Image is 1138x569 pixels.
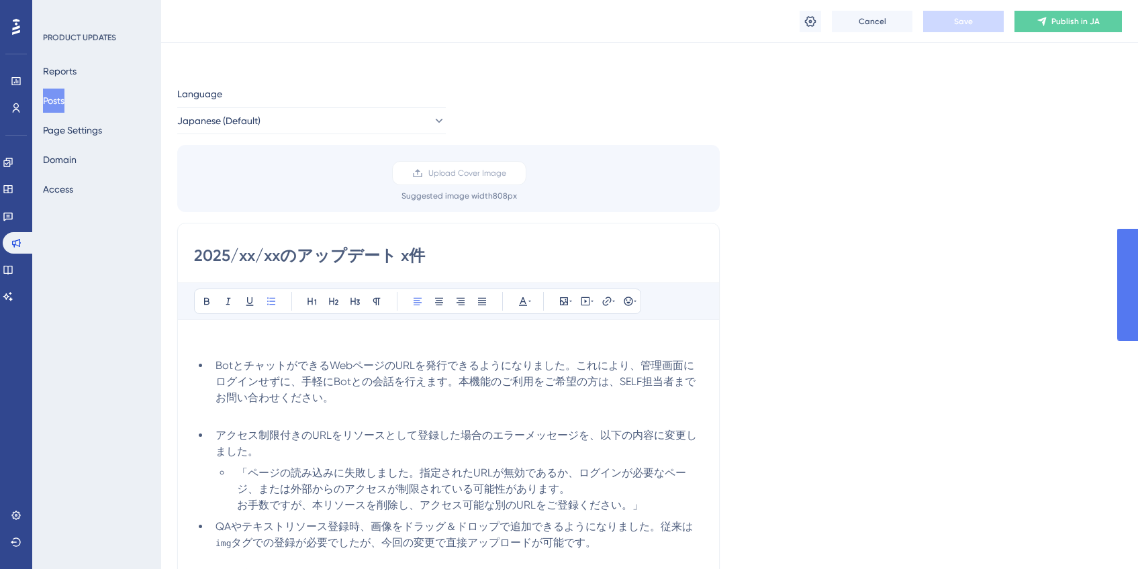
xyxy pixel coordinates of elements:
span: Language [177,86,222,102]
button: Cancel [832,11,912,32]
span: img [216,538,231,548]
button: Domain [43,148,77,172]
span: お手数ですが、本リソースを削除し、アクセス可能な別のURLをご登録ください。」 [237,499,643,511]
span: Cancel [859,16,886,27]
span: タグでの登録が必要でしたが、今回の変更で直接アップロードが可能です。 [231,536,596,549]
input: Post Title [194,245,703,266]
button: Save [923,11,1004,32]
button: Reports [43,59,77,83]
iframe: UserGuiding AI Assistant Launcher [1082,516,1122,556]
button: Japanese (Default) [177,107,446,134]
div: Suggested image width 808 px [401,191,517,201]
div: PRODUCT UPDATES [43,32,116,43]
span: アクセス制限付きのURLをリソースとして登録した場合のエラーメッセージを、以下の内容に変更しました。 [216,429,697,458]
button: Publish in JA [1014,11,1122,32]
button: Page Settings [43,118,102,142]
span: 「ページの読み込みに失敗しました。指定されたURLが無効であるか、ログインが必要なページ、または外部からのアクセスが制限されている可能性があります。 [237,466,686,495]
span: QAやテキストリソース登録時、画像をドラッグ＆ドロップで追加できるようになりました。従来は [216,520,693,533]
button: Posts [43,89,64,113]
span: Save [954,16,973,27]
span: Japanese (Default) [177,113,260,129]
span: Publish in JA [1051,16,1100,27]
button: Access [43,177,73,201]
span: Upload Cover Image [428,168,506,178]
span: BotとチャットができるWebページのURLを発行できるようになりました。これにより、管理画面にログインせずに、手軽にBotとの会話を行えます。本機能のご利用をご希望の方は、SELF担当者までお... [216,359,696,404]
